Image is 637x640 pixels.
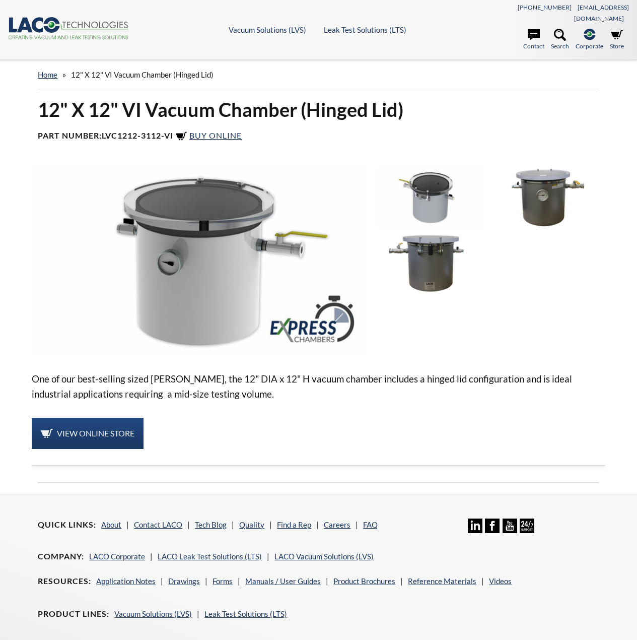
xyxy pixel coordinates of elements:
[114,609,192,618] a: Vacuum Solutions (LVS)
[134,520,182,529] a: Contact LACO
[38,60,599,89] div: »
[204,609,287,618] a: Leak Test Solutions (LTS)
[189,131,242,140] span: Buy Online
[490,167,600,228] img: Vacuum Chamber, front view
[363,520,378,529] a: FAQ
[195,520,227,529] a: Tech Blog
[57,428,134,438] span: View Online Store
[38,576,91,587] h4: Resources
[32,167,368,355] img: LVC1212-3112-VI Express Chamber, front view
[96,577,156,586] a: Application Notes
[376,233,485,295] img: Vacuum Chamber, rear view, door hinges
[408,577,476,586] a: Reference Materials
[376,167,485,228] img: LVC1212-3112-VI Hinge View
[168,577,200,586] a: Drawings
[574,4,629,22] a: [EMAIL_ADDRESS][DOMAIN_NAME]
[158,552,262,561] a: LACO Leak Test Solutions (LTS)
[239,520,264,529] a: Quality
[520,519,534,533] img: 24/7 Support Icon
[102,131,173,140] b: LVC1212-3112-VI
[245,577,321,586] a: Manuals / User Guides
[610,29,624,51] a: Store
[551,29,569,51] a: Search
[324,520,350,529] a: Careers
[324,25,406,34] a: Leak Test Solutions (LTS)
[38,97,599,122] h1: 12" X 12" VI Vacuum Chamber (Hinged Lid)
[38,131,599,143] h4: Part Number:
[213,577,233,586] a: Forms
[333,577,395,586] a: Product Brochures
[38,609,109,619] h4: Product Lines
[32,418,144,449] a: View Online Store
[38,70,57,79] a: home
[520,526,534,535] a: 24/7 Support
[38,520,96,530] h4: Quick Links
[523,29,544,51] a: Contact
[518,4,572,11] a: [PHONE_NUMBER]
[489,577,512,586] a: Videos
[89,552,145,561] a: LACO Corporate
[38,551,84,562] h4: Company
[274,552,374,561] a: LACO Vacuum Solutions (LVS)
[277,520,311,529] a: Find a Rep
[32,371,605,402] p: One of our best-selling sized [PERSON_NAME], the 12" DIA x 12" H vacuum chamber includes a hinged...
[175,131,242,140] a: Buy Online
[71,70,214,79] span: 12" X 12" VI Vacuum Chamber (Hinged Lid)
[576,41,603,51] span: Corporate
[229,25,306,34] a: Vacuum Solutions (LVS)
[101,520,121,529] a: About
